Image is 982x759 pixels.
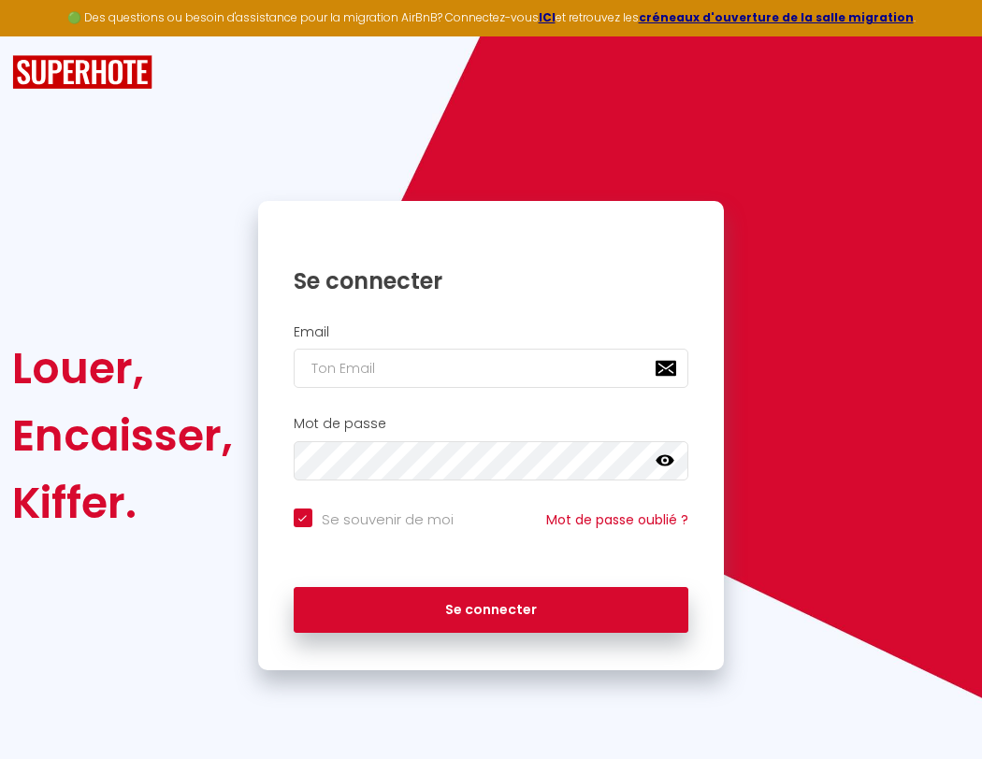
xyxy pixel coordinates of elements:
[294,349,689,388] input: Ton Email
[12,55,152,90] img: SuperHote logo
[294,416,689,432] h2: Mot de passe
[546,510,688,529] a: Mot de passe oublié ?
[294,587,689,634] button: Se connecter
[294,266,689,295] h1: Se connecter
[639,9,914,25] a: créneaux d'ouverture de la salle migration
[539,9,556,25] a: ICI
[12,402,233,469] div: Encaisser,
[12,469,233,537] div: Kiffer.
[12,335,233,402] div: Louer,
[294,324,689,340] h2: Email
